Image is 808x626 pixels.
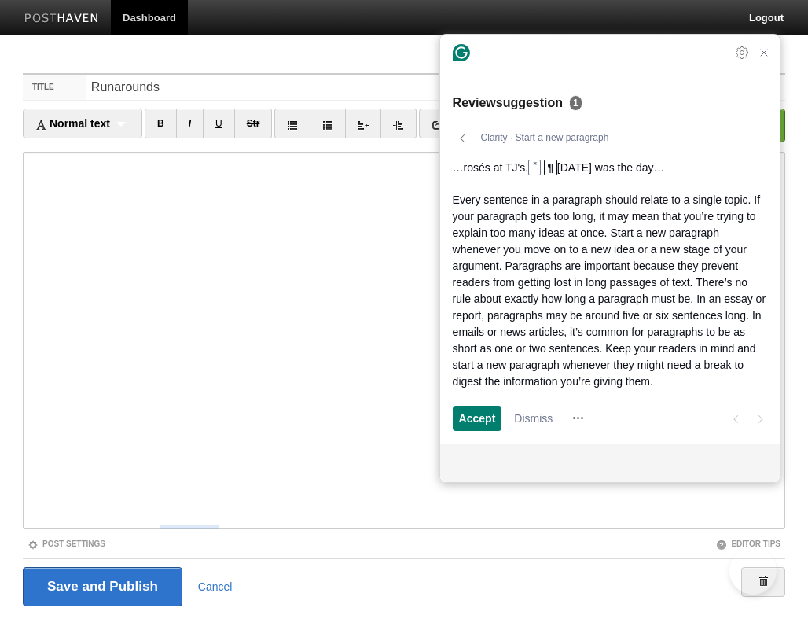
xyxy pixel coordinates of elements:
[234,109,273,138] a: Str
[198,580,233,593] a: Cancel
[176,109,204,138] a: I
[23,75,86,100] label: Title
[35,117,110,130] span: Normal text
[145,109,177,138] a: B
[24,13,99,25] img: Posthaven-bar
[23,567,182,606] input: Save and Publish
[203,109,235,138] a: U
[247,118,260,129] del: Str
[28,539,105,548] a: Post Settings
[716,539,780,548] a: Editor Tips
[729,547,777,595] iframe: Help Scout Beacon - Open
